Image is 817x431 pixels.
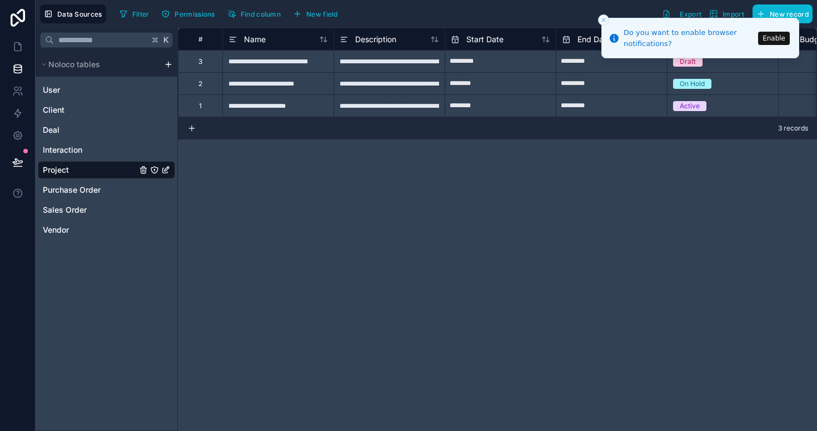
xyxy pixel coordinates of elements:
[157,6,223,22] a: Permissions
[577,34,611,45] span: End Date
[680,79,705,89] div: On Hold
[748,4,813,23] a: New record
[758,32,790,45] button: Enable
[598,14,609,26] button: Close toast
[705,4,748,23] button: Import
[199,102,202,111] div: 1
[132,10,150,18] span: Filter
[466,34,504,45] span: Start Date
[753,4,813,23] button: New record
[778,124,808,133] span: 3 records
[680,57,696,67] div: Draft
[223,6,285,22] button: Find column
[40,4,106,23] button: Data Sources
[115,6,153,22] button: Filter
[680,101,700,111] div: Active
[162,36,170,44] span: K
[289,6,342,22] button: New field
[198,57,202,66] div: 3
[187,35,214,43] div: #
[157,6,218,22] button: Permissions
[306,10,338,18] span: New field
[175,10,215,18] span: Permissions
[624,27,755,49] div: Do you want to enable browser notifications?
[198,79,202,88] div: 2
[355,34,396,45] span: Description
[658,4,705,23] button: Export
[57,10,102,18] span: Data Sources
[244,34,266,45] span: Name
[241,10,281,18] span: Find column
